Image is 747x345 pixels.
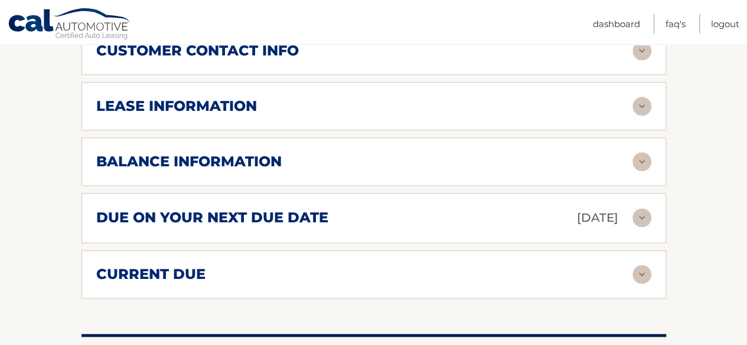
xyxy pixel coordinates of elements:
[96,209,328,226] h2: due on your next due date
[632,208,651,227] img: accordion-rest.svg
[8,8,132,42] a: Cal Automotive
[593,14,640,34] a: Dashboard
[96,265,205,283] h2: current due
[666,14,686,34] a: FAQ's
[577,208,618,228] p: [DATE]
[632,152,651,171] img: accordion-rest.svg
[96,153,282,170] h2: balance information
[632,97,651,116] img: accordion-rest.svg
[632,41,651,60] img: accordion-rest.svg
[711,14,739,34] a: Logout
[632,265,651,284] img: accordion-rest.svg
[96,97,257,115] h2: lease information
[96,42,299,60] h2: customer contact info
